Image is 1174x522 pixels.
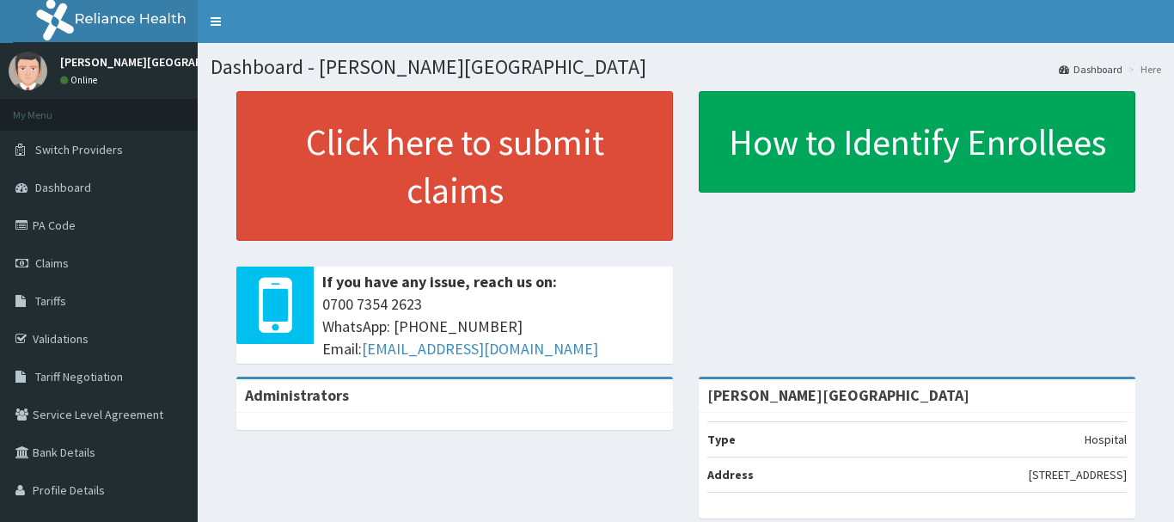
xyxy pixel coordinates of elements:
li: Here [1124,62,1161,77]
a: Click here to submit claims [236,91,673,241]
a: Online [60,74,101,86]
span: Dashboard [35,180,91,195]
b: If you have any issue, reach us on: [322,272,557,292]
p: [PERSON_NAME][GEOGRAPHIC_DATA] [60,56,258,68]
span: Tariff Negotiation [35,369,123,384]
span: Switch Providers [35,142,123,157]
a: Dashboard [1059,62,1122,77]
p: [STREET_ADDRESS] [1029,466,1127,483]
strong: [PERSON_NAME][GEOGRAPHIC_DATA] [707,385,969,405]
a: How to Identify Enrollees [699,91,1135,193]
p: Hospital [1085,431,1127,448]
b: Administrators [245,385,349,405]
span: Claims [35,255,69,271]
h1: Dashboard - [PERSON_NAME][GEOGRAPHIC_DATA] [211,56,1161,78]
b: Address [707,467,754,482]
img: User Image [9,52,47,90]
span: 0700 7354 2623 WhatsApp: [PHONE_NUMBER] Email: [322,293,664,359]
b: Type [707,432,736,447]
span: Tariffs [35,293,66,309]
a: [EMAIL_ADDRESS][DOMAIN_NAME] [362,339,598,359]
